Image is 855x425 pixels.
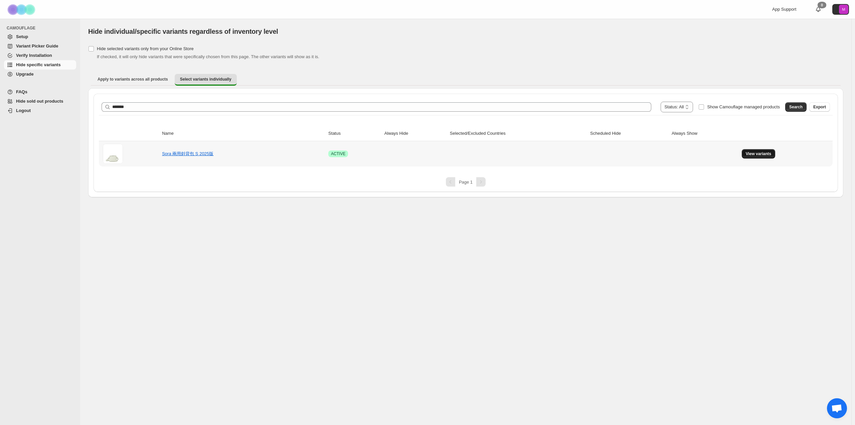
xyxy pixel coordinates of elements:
span: Export [813,104,826,110]
span: Page 1 [459,180,473,185]
th: Scheduled Hide [588,126,670,141]
span: Hide selected variants only from your Online Store [97,46,194,51]
img: Camouflage [5,0,39,19]
span: Hide specific variants [16,62,61,67]
span: App Support [772,7,796,12]
th: Status [326,126,382,141]
span: Variant Picker Guide [16,43,58,48]
span: CAMOUFLAGE [7,25,77,31]
span: Avatar with initials M [839,5,848,14]
span: Upgrade [16,72,34,77]
img: Sora 兩用斜背包 S 2025版 [103,144,123,164]
span: Search [789,104,803,110]
span: Setup [16,34,28,39]
span: Show Camouflage managed products [707,104,780,109]
a: Sora 兩用斜背包 S 2025版 [162,151,213,156]
span: Hide sold out products [16,99,63,104]
a: 0 [815,6,822,13]
th: Name [160,126,326,141]
a: Logout [4,106,76,115]
span: Verify Installation [16,53,52,58]
th: Always Hide [382,126,448,141]
div: 0 [818,2,826,8]
span: Select variants individually [180,77,231,82]
span: Apply to variants across all products [98,77,168,82]
button: Apply to variants across all products [92,74,173,85]
button: Search [785,102,807,112]
div: Select variants individually [88,88,843,197]
th: Selected/Excluded Countries [448,126,588,141]
a: Verify Installation [4,51,76,60]
span: FAQs [16,89,27,94]
span: View variants [746,151,772,156]
a: Upgrade [4,70,76,79]
span: Hide individual/specific variants regardless of inventory level [88,28,278,35]
nav: Pagination [99,177,833,187]
button: Select variants individually [175,74,237,86]
a: FAQs [4,87,76,97]
a: Setup [4,32,76,41]
a: Hide specific variants [4,60,76,70]
span: ACTIVE [331,151,345,156]
span: If checked, it will only hide variants that were specifically chosen from this page. The other va... [97,54,319,59]
a: Variant Picker Guide [4,41,76,51]
button: View variants [742,149,776,158]
button: Avatar with initials M [832,4,849,15]
button: Export [809,102,830,112]
a: Hide sold out products [4,97,76,106]
th: Always Show [670,126,740,141]
text: M [842,7,845,11]
a: 打開聊天 [827,398,847,418]
span: Logout [16,108,31,113]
